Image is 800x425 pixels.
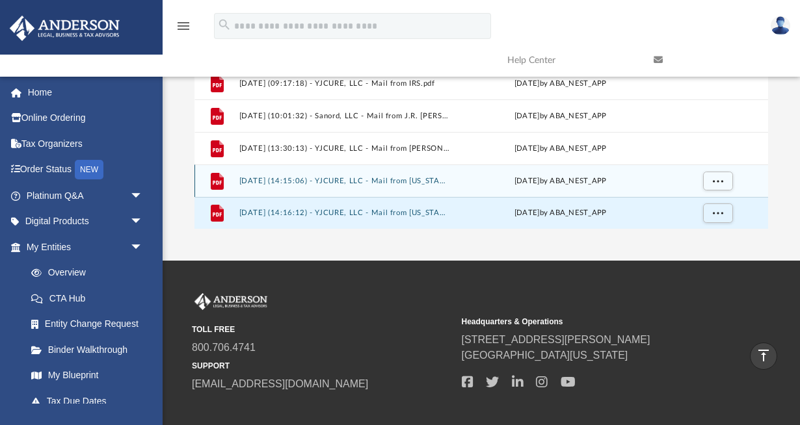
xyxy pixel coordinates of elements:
button: [DATE] (13:30:13) - YJCURE, LLC - Mail from [PERSON_NAME].pdf [239,144,450,153]
a: Online Ordering [9,105,163,131]
a: [EMAIL_ADDRESS][DOMAIN_NAME] [192,378,368,389]
i: menu [176,18,191,34]
span: arrow_drop_down [130,234,156,261]
a: My Entitiesarrow_drop_down [9,234,163,260]
a: 800.706.4741 [192,342,256,353]
small: TOLL FREE [192,324,453,335]
a: My Blueprint [18,363,156,389]
small: Headquarters & Operations [462,316,723,328]
a: Tax Due Dates [18,388,163,414]
button: [DATE] (09:17:18) - YJCURE, LLC - Mail from IRS.pdf [239,79,450,88]
a: Home [9,79,163,105]
span: arrow_drop_down [130,209,156,235]
a: menu [176,25,191,34]
a: Binder Walkthrough [18,337,163,363]
a: Help Center [498,34,644,86]
a: Tax Organizers [9,131,163,157]
a: Order StatusNEW [9,157,163,183]
a: CTA Hub [18,285,163,311]
button: [DATE] (14:16:12) - YJCURE, LLC - Mail from [US_STATE] Division of Revenue and Enterprise Service... [239,209,450,217]
small: SUPPORT [192,360,453,372]
a: [GEOGRAPHIC_DATA][US_STATE] [462,350,628,361]
a: Entity Change Request [18,311,163,337]
div: [DATE] by ABA_NEST_APP [455,142,666,154]
img: User Pic [771,16,790,35]
a: Overview [18,260,163,286]
i: search [217,18,232,32]
div: NEW [75,160,103,179]
button: More options [703,203,733,223]
a: [STREET_ADDRESS][PERSON_NAME] [462,334,650,345]
a: vertical_align_top [750,342,777,370]
i: vertical_align_top [756,348,771,363]
img: Anderson Advisors Platinum Portal [192,293,270,310]
span: arrow_drop_down [130,183,156,209]
a: Digital Productsarrow_drop_down [9,209,163,235]
img: Anderson Advisors Platinum Portal [6,16,124,41]
div: [DATE] by ABA_NEST_APP [455,207,666,219]
button: More options [703,171,733,190]
a: Platinum Q&Aarrow_drop_down [9,183,163,209]
div: [DATE] by ABA_NEST_APP [455,110,666,122]
button: [DATE] (14:15:06) - YJCURE, LLC - Mail from [US_STATE] Division of Revenue and Enterprise Service... [239,177,450,185]
div: [DATE] by ABA_NEST_APP [455,175,666,187]
button: [DATE] (10:01:32) - Sanord, LLC - Mail from J.R. [PERSON_NAME].pdf [239,112,450,120]
div: [DATE] by ABA_NEST_APP [455,77,666,89]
